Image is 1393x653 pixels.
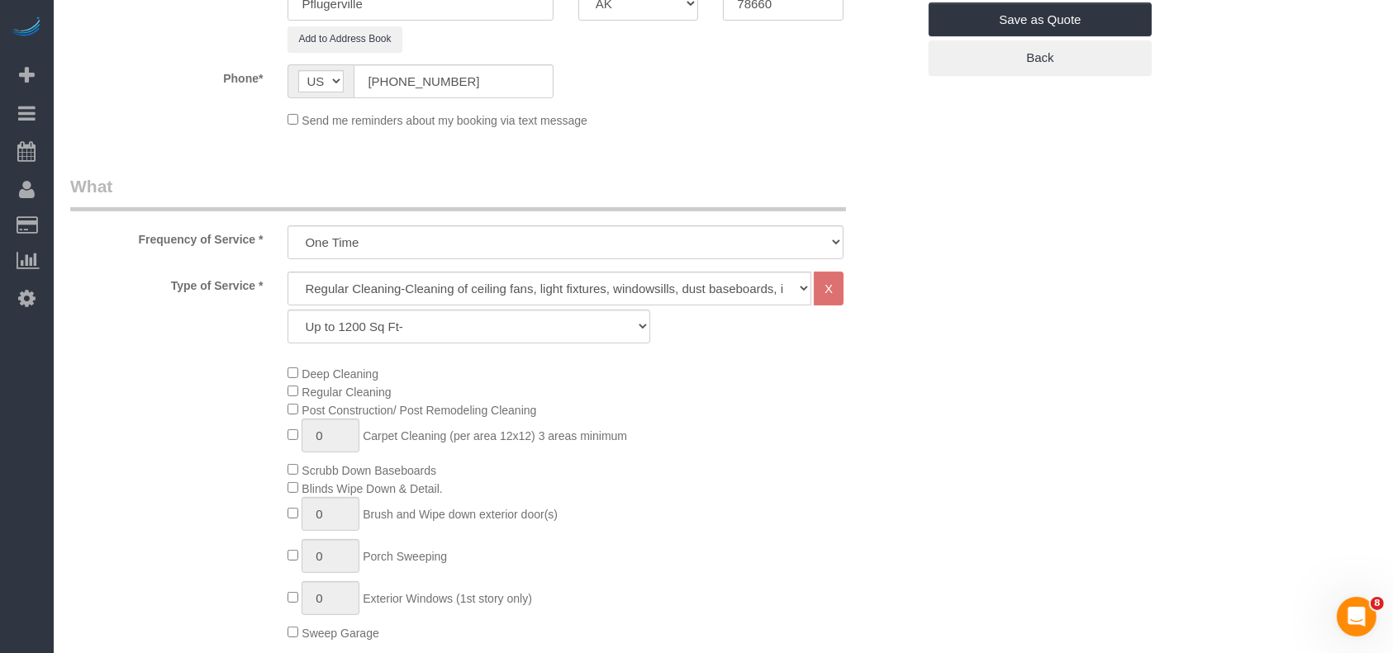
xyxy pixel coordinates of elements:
span: Blinds Wipe Down & Detail. [302,482,442,495]
span: 8 [1371,597,1384,610]
iframe: Intercom live chat [1337,597,1376,636]
legend: What [70,174,846,211]
button: Add to Address Book [288,26,402,52]
a: Back [929,40,1152,75]
span: Brush and Wipe down exterior door(s) [363,508,558,521]
span: Send me reminders about my booking via text message [302,114,587,127]
span: Exterior Windows (1st story only) [363,592,532,605]
span: Sweep Garage [302,627,378,640]
label: Phone* [58,64,275,87]
span: Porch Sweeping [363,550,447,563]
a: Save as Quote [929,2,1152,37]
input: Phone* [354,64,553,98]
img: Automaid Logo [10,17,43,40]
span: Carpet Cleaning (per area 12x12) 3 areas minimum [363,429,627,442]
label: Frequency of Service * [58,225,275,248]
span: Deep Cleaning [302,367,378,381]
span: Post Construction/ Post Remodeling Cleaning [302,404,536,417]
span: Regular Cleaning [302,386,391,399]
span: Scrubb Down Baseboards [302,464,436,477]
label: Type of Service * [58,272,275,294]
